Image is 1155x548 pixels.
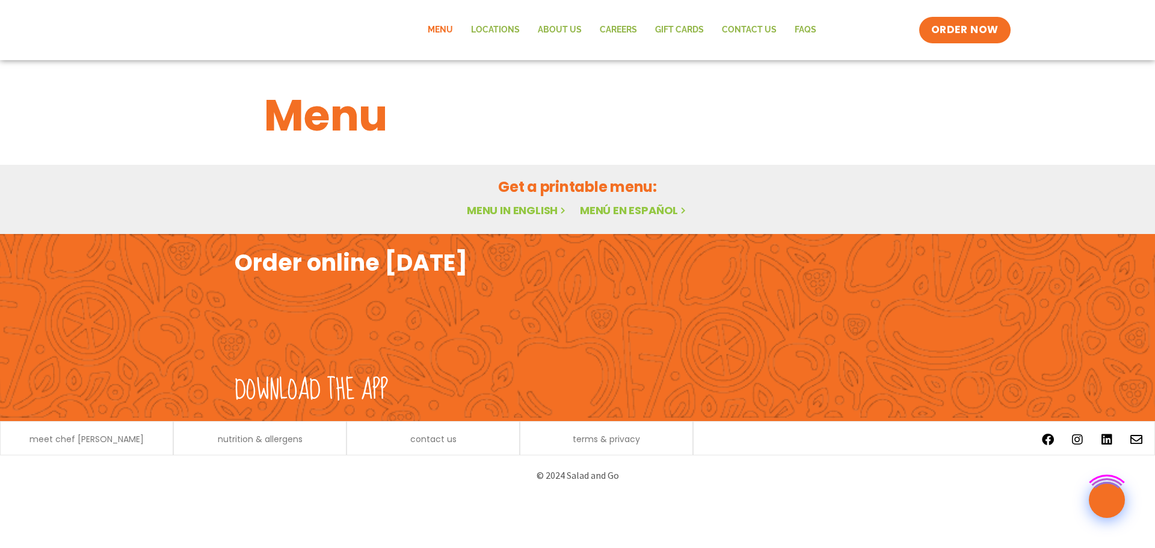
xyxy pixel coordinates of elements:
a: Contact Us [713,16,786,44]
img: new-SAG-logo-768×292 [144,6,325,54]
img: google_play [757,283,920,373]
h1: Menu [264,83,891,148]
h2: Order online [DATE] [235,248,467,277]
img: fork [235,277,415,368]
a: Menu in English [467,203,568,218]
a: About Us [529,16,591,44]
a: nutrition & allergens [218,435,303,443]
a: meet chef [PERSON_NAME] [29,435,144,443]
a: Careers [591,16,646,44]
a: terms & privacy [573,435,640,443]
a: GIFT CARDS [646,16,713,44]
img: appstore [581,283,744,373]
h2: Get a printable menu: [264,176,891,197]
p: © 2024 Salad and Go [241,467,914,484]
a: Menu [419,16,462,44]
a: ORDER NOW [919,17,1011,43]
h2: Download the app [235,374,388,407]
nav: Menu [419,16,825,44]
a: Menú en español [580,203,688,218]
a: contact us [410,435,457,443]
span: ORDER NOW [931,23,999,37]
a: Locations [462,16,529,44]
a: FAQs [786,16,825,44]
